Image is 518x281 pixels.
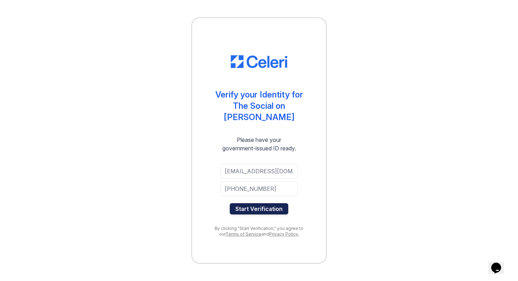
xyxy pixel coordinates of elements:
button: Start Verification [230,203,288,214]
a: Terms of Service [226,231,261,237]
div: Verify your Identity for The Social on [PERSON_NAME] [206,89,312,123]
input: Phone [220,181,298,196]
a: Privacy Policy. [269,231,299,237]
iframe: chat widget [488,253,511,274]
input: Email [220,164,298,179]
div: Please have your government-issued ID ready. [210,136,309,152]
div: By clicking "Start Verification," you agree to our and [206,226,312,237]
img: CE_Logo_Blue-a8612792a0a2168367f1c8372b55b34899dd931a85d93a1a3d3e32e68fde9ad4.png [231,55,287,68]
